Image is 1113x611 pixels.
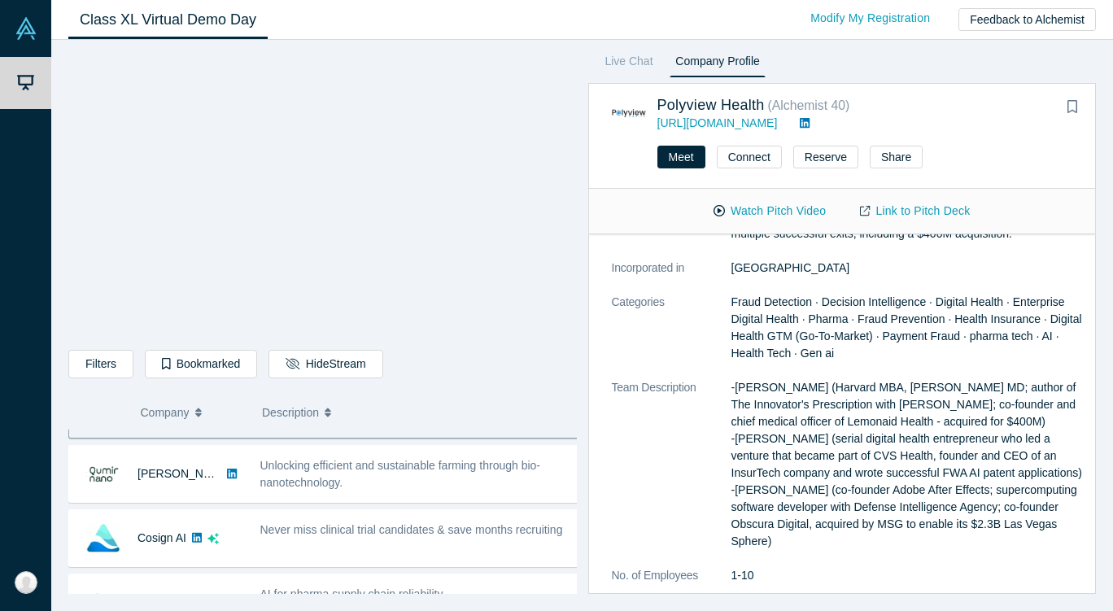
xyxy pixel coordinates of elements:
img: Qumir Nano's Logo [86,457,120,491]
img: Nicole J Walker's Account [15,571,37,594]
img: Cosign AI's Logo [86,522,120,556]
button: Bookmark [1061,96,1084,119]
dd: [GEOGRAPHIC_DATA] [731,260,1085,277]
span: Never miss clinical trial candidates & save months recruiting [260,523,563,536]
span: Fraud Detection · Decision Intelligence · Digital Health · Enterprise Digital Health · Pharma · F... [731,295,1082,360]
span: AI for pharma supply chain reliability [260,587,443,600]
dt: Team Description [612,379,731,567]
span: Unlocking efficient and sustainable farming through bio-nanotechnology. [260,459,541,489]
button: Meet [657,146,705,168]
dt: Incorporated in [612,260,731,294]
button: Filters [68,350,133,378]
img: Alchemist Vault Logo [15,17,37,40]
a: Modify My Registration [793,4,947,33]
button: Watch Pitch Video [696,197,843,225]
dt: Categories [612,294,731,379]
a: Company Profile [670,51,765,77]
button: Share [870,146,923,168]
button: Reserve [793,146,858,168]
small: ( Alchemist 40 ) [768,98,850,112]
a: [URL][DOMAIN_NAME] [657,116,778,129]
button: Feedback to Alchemist [958,8,1096,31]
a: Link to Pitch Deck [843,197,987,225]
span: Description [262,395,319,430]
button: Connect [717,146,782,168]
a: Cosign AI [137,531,186,544]
a: Polyview Health [657,97,765,113]
button: Company [141,395,246,430]
svg: dsa ai sparkles [207,533,219,544]
button: Bookmarked [145,350,257,378]
span: Company [141,395,190,430]
dt: No. of Employees [612,567,731,601]
iframe: Alchemist Class XL Demo Day: Vault [69,53,576,338]
a: Live Chat [600,51,659,77]
a: Class XL Virtual Demo Day [68,1,268,39]
a: [PERSON_NAME] [137,467,231,480]
button: HideStream [268,350,382,378]
dd: 1-10 [731,567,1085,584]
img: Polyview Health's Logo [612,96,646,130]
p: -[PERSON_NAME] (Harvard MBA, [PERSON_NAME] MD; author of The Innovator's Prescription with [PERSO... [731,379,1085,550]
button: Description [262,395,565,430]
